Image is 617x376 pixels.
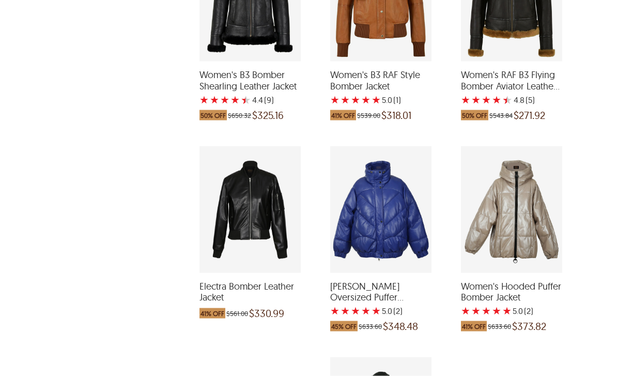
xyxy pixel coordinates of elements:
span: ) [524,306,533,316]
span: 50% OFF [461,110,488,121]
span: $373.82 [512,321,546,332]
span: $633.60 [359,321,382,332]
span: (9 [264,95,271,105]
label: 4 rating [492,306,501,316]
span: $543.84 [489,110,513,121]
label: 5.0 [382,306,392,316]
label: 1 rating [330,306,340,316]
span: 45% OFF [330,321,358,332]
label: 3 rating [351,95,360,105]
span: Electra Bomber Leather Jacket [199,281,301,303]
span: ) [526,95,535,105]
label: 5.0 [382,95,392,105]
span: ) [393,306,403,316]
label: 5 rating [241,95,251,105]
label: 4.8 [514,95,525,105]
a: Lisa Oversized Puffer Bomber Jacket with a 5 Star Rating 2 Product Review which was at a price of... [330,266,431,337]
span: $271.92 [514,110,545,121]
span: 41% OFF [330,110,356,121]
label: 5 rating [502,95,513,105]
label: 4 rating [361,95,371,105]
label: 4 rating [361,306,371,316]
label: 4 rating [492,95,501,105]
span: 50% OFF [199,110,227,121]
span: Women's RAF B3 Flying Bomber Aviator Leather Jacket [461,69,562,92]
span: (2 [393,306,400,316]
label: 2 rating [341,306,350,316]
a: Women's RAF B3 Flying Bomber Aviator Leather Jacket with a 4.8 Star Rating 5 Product Review which... [461,55,562,125]
a: Women's B3 RAF Style Bomber Jacket with a 5 Star Rating 1 Product Review which was at a price of ... [330,55,431,125]
a: Electra Bomber Leather Jacket which was at a price of $561.00, now after discount the price is [199,266,301,324]
label: 5.0 [513,306,523,316]
span: Lisa Oversized Puffer Bomber Jacket [330,281,431,303]
label: 3 rating [351,306,360,316]
label: 5 rating [372,306,381,316]
span: 41% OFF [199,308,225,319]
span: (5 [526,95,532,105]
span: Women's B3 Bomber Shearling Leather Jacket [199,69,301,92]
label: 2 rating [210,95,219,105]
span: $633.60 [488,321,511,332]
label: 2 rating [341,95,350,105]
span: $561.00 [226,308,248,319]
span: Women's Hooded Puffer Bomber Jacket [461,281,562,303]
span: $318.01 [381,110,411,121]
span: $325.16 [252,110,284,121]
label: 3 rating [482,306,491,316]
span: ) [393,95,401,105]
label: 5 rating [502,306,512,316]
span: $330.99 [249,308,284,319]
label: 1 rating [461,306,470,316]
label: 5 rating [372,95,381,105]
span: (1 [393,95,398,105]
label: 1 rating [330,95,340,105]
label: 1 rating [461,95,470,105]
span: $348.48 [383,321,418,332]
span: 41% OFF [461,321,487,332]
label: 3 rating [220,95,229,105]
span: Women's B3 RAF Style Bomber Jacket [330,69,431,92]
span: $650.32 [228,110,251,121]
label: 2 rating [471,95,481,105]
a: Women's Hooded Puffer Bomber Jacket with a 5 Star Rating 2 Product Review which was at a price of... [461,266,562,337]
label: 1 rating [199,95,209,105]
label: 4 rating [230,95,240,105]
span: (2 [524,306,531,316]
label: 4.4 [252,95,263,105]
a: Women's B3 Bomber Shearling Leather Jacket with a 4.444444444444444 Star Rating 9 Product Review ... [199,55,301,125]
span: $539.00 [357,110,380,121]
label: 3 rating [482,95,491,105]
label: 2 rating [471,306,481,316]
span: ) [264,95,274,105]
